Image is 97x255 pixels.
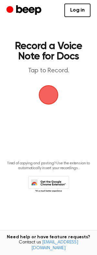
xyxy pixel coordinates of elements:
[5,161,92,171] p: Tired of copying and pasting? Use the extension to automatically insert your recordings.
[6,4,43,17] a: Beep
[12,67,85,75] p: Tap to Record.
[31,240,78,250] a: [EMAIL_ADDRESS][DOMAIN_NAME]
[39,85,58,105] img: Beep Logo
[4,240,93,251] span: Contact us
[64,4,91,17] a: Log in
[12,41,85,62] h1: Record a Voice Note for Docs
